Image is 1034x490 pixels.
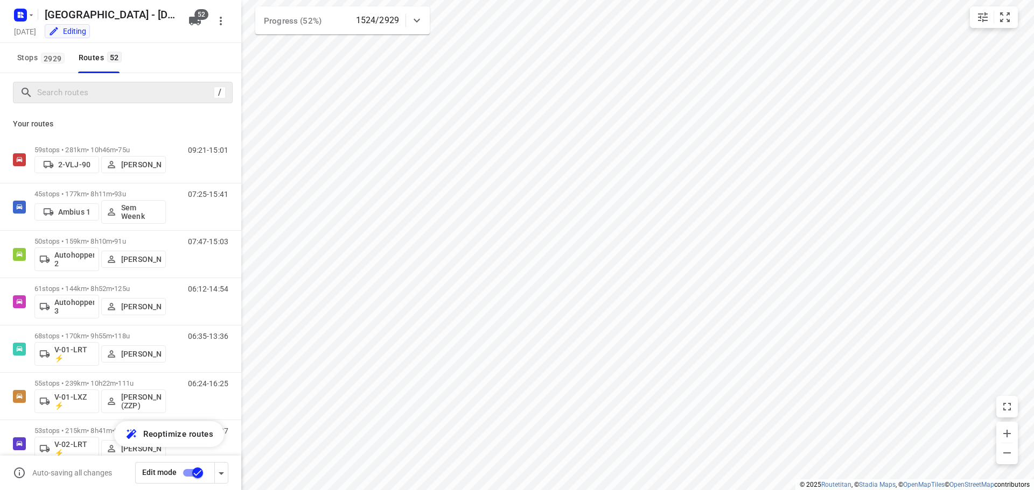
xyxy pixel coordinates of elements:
button: V-02-LRT ⚡ [34,437,99,460]
p: 59 stops • 281km • 10h46m [34,146,166,154]
p: Your routes [13,118,228,130]
span: 2929 [41,53,65,63]
div: / [214,87,226,98]
button: Ambius 1 [34,203,99,221]
p: [PERSON_NAME] [121,160,161,169]
span: • [112,427,114,435]
a: OpenMapTiles [903,481,945,488]
div: Editing [48,26,86,37]
button: [PERSON_NAME] (ZZP) [101,389,166,413]
span: • [112,190,114,198]
p: 45 stops • 177km • 8h11m [34,190,166,198]
div: Driver app settings [215,466,228,479]
p: 07:25-15:41 [188,190,228,198]
div: Progress (52%)1524/2929 [255,6,430,34]
span: Reoptimize routes [143,427,213,441]
h5: [GEOGRAPHIC_DATA] - [DATE] [40,6,180,23]
p: 53 stops • 215km • 8h41m [34,427,166,435]
span: 52 [107,52,122,62]
button: V-01-LXZ ⚡ [34,389,99,413]
button: [PERSON_NAME] [101,251,166,268]
button: [PERSON_NAME] [101,345,166,363]
p: 50 stops • 159km • 8h10m [34,237,166,245]
span: • [112,332,114,340]
span: 91u [114,237,125,245]
span: • [116,146,118,154]
button: More [210,10,232,32]
p: Auto-saving all changes [32,468,112,477]
p: 06:12-14:54 [188,285,228,293]
span: • [112,285,114,293]
button: Fit zoom [994,6,1016,28]
span: 118u [114,332,130,340]
span: 111u [118,379,134,387]
button: Sem Weenk [101,200,166,224]
button: [PERSON_NAME] [101,440,166,457]
span: Stops [17,51,68,65]
input: Search routes [37,84,214,101]
button: [PERSON_NAME] [101,156,166,173]
p: 1524/2929 [356,14,399,27]
p: V-02-LRT ⚡ [54,440,94,457]
p: Ambius 1 [58,208,90,216]
p: 07:47-15:03 [188,237,228,246]
button: Autohopper 3 [34,295,99,318]
p: 06:24-16:25 [188,379,228,388]
p: Sem Weenk [121,203,161,221]
p: [PERSON_NAME] [121,255,161,264]
span: 125u [114,285,130,293]
a: OpenStreetMap [949,481,994,488]
p: [PERSON_NAME] [121,444,161,453]
p: [PERSON_NAME] [121,350,161,358]
p: 06:35-13:36 [188,332,228,340]
span: • [112,237,114,245]
span: • [116,379,118,387]
p: 55 stops • 239km • 10h22m [34,379,166,387]
h5: Project date [10,25,40,38]
span: 75u [118,146,129,154]
a: Stadia Maps [859,481,896,488]
span: Edit mode [142,468,177,477]
li: © 2025 , © , © © contributors [800,481,1030,488]
p: 09:21-15:01 [188,146,228,154]
span: 52 [194,9,208,20]
div: small contained button group [970,6,1018,28]
p: V-01-LRT ⚡ [54,345,94,363]
span: Progress (52%) [264,16,322,26]
p: 2-VLJ-90 [58,160,90,169]
span: 93u [114,190,125,198]
button: V-01-LRT ⚡ [34,342,99,366]
span: 97u [114,427,125,435]
div: Routes [79,51,125,65]
p: Autohopper 2 [54,251,94,268]
button: 2-VLJ-90 [34,156,99,173]
button: Map settings [972,6,994,28]
button: Reoptimize routes [114,421,224,447]
p: V-01-LXZ ⚡ [54,393,94,410]
p: Autohopper 3 [54,298,94,315]
p: [PERSON_NAME] (ZZP) [121,393,161,410]
button: 52 [184,10,206,32]
button: [PERSON_NAME] [101,298,166,315]
a: Routetitan [821,481,851,488]
p: 61 stops • 144km • 8h52m [34,285,166,293]
p: [PERSON_NAME] [121,302,161,311]
button: Autohopper 2 [34,247,99,271]
p: 68 stops • 170km • 9h55m [34,332,166,340]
